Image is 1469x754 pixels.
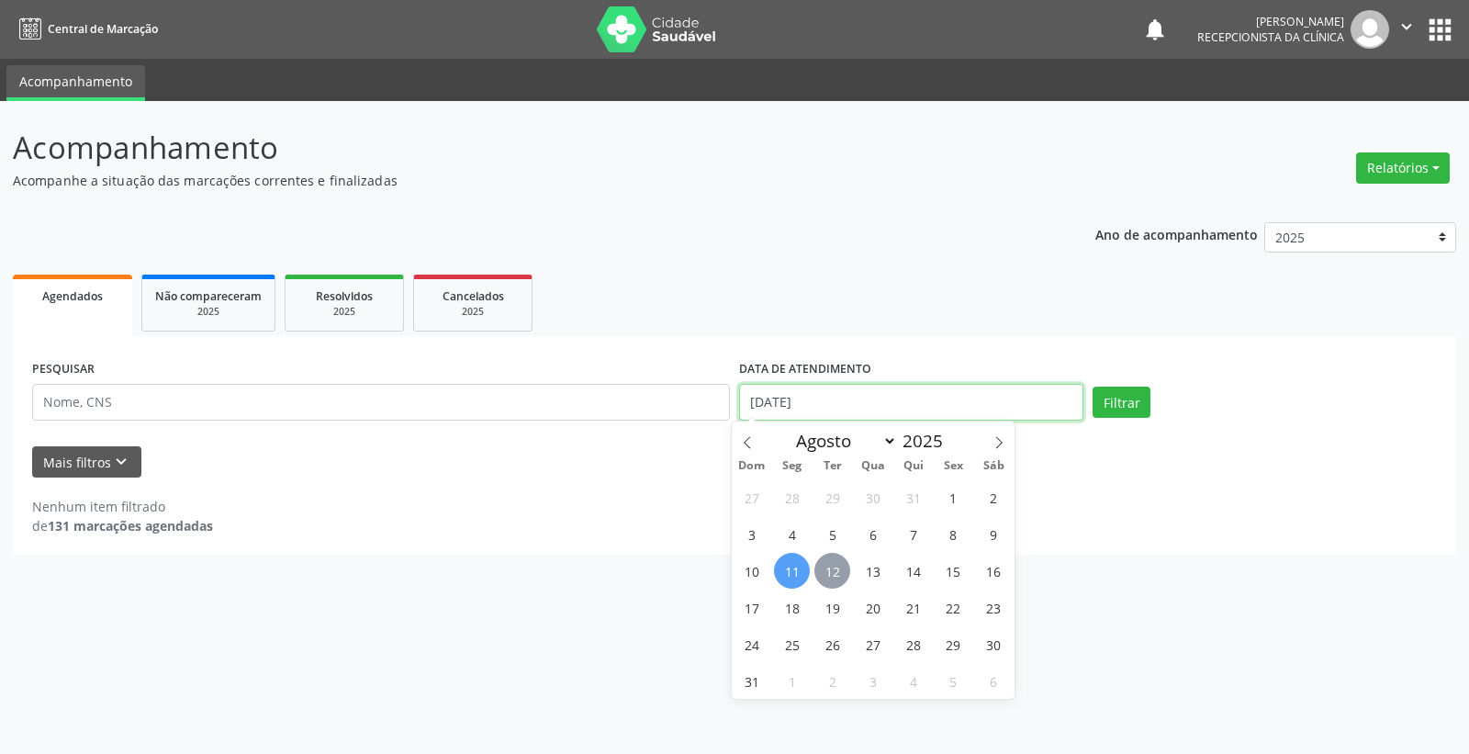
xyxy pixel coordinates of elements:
span: Agosto 2, 2025 [976,479,1012,515]
button: notifications [1142,17,1168,42]
input: Year [897,429,958,453]
button: apps [1424,14,1456,46]
span: Agosto 22, 2025 [936,590,971,625]
span: Agosto 8, 2025 [936,516,971,552]
span: Agosto 15, 2025 [936,553,971,589]
span: Cancelados [443,288,504,304]
span: Agosto 1, 2025 [936,479,971,515]
span: Dom [732,460,772,472]
span: Recepcionista da clínica [1197,29,1344,45]
span: Agosto 30, 2025 [976,626,1012,662]
span: Julho 28, 2025 [774,479,810,515]
span: Julho 31, 2025 [895,479,931,515]
label: DATA DE ATENDIMENTO [739,355,871,384]
span: Agosto 10, 2025 [734,553,769,589]
span: Agosto 21, 2025 [895,590,931,625]
span: Agosto 11, 2025 [774,553,810,589]
span: Setembro 1, 2025 [774,663,810,699]
span: Sex [934,460,974,472]
span: Qua [853,460,893,472]
p: Acompanhe a situação das marcações correntes e finalizadas [13,171,1023,190]
i: keyboard_arrow_down [111,452,131,472]
span: Agosto 14, 2025 [895,553,931,589]
div: 2025 [298,305,390,319]
p: Acompanhamento [13,125,1023,171]
span: Setembro 6, 2025 [976,663,1012,699]
span: Agendados [42,288,103,304]
span: Julho 30, 2025 [855,479,891,515]
span: Agosto 18, 2025 [774,590,810,625]
span: Agosto 31, 2025 [734,663,769,699]
div: 2025 [427,305,519,319]
strong: 131 marcações agendadas [48,517,213,535]
a: Central de Marcação [13,14,158,44]
input: Nome, CNS [32,384,730,421]
span: Julho 27, 2025 [734,479,769,515]
span: Agosto 28, 2025 [895,626,931,662]
span: Agosto 9, 2025 [976,516,1012,552]
span: Seg [772,460,813,472]
a: Acompanhamento [6,65,145,101]
span: Agosto 3, 2025 [734,516,769,552]
p: Ano de acompanhamento [1095,222,1258,245]
span: Agosto 29, 2025 [936,626,971,662]
span: Agosto 25, 2025 [774,626,810,662]
span: Setembro 4, 2025 [895,663,931,699]
span: Ter [813,460,853,472]
div: 2025 [155,305,262,319]
span: Agosto 19, 2025 [814,590,850,625]
span: Agosto 17, 2025 [734,590,769,625]
i:  [1396,17,1417,37]
div: Nenhum item filtrado [32,497,213,516]
span: Agosto 5, 2025 [814,516,850,552]
span: Agosto 7, 2025 [895,516,931,552]
span: Agosto 6, 2025 [855,516,891,552]
span: Julho 29, 2025 [814,479,850,515]
span: Sáb [974,460,1015,472]
button: Filtrar [1093,387,1150,418]
span: Agosto 27, 2025 [855,626,891,662]
button:  [1389,10,1424,49]
input: Selecione um intervalo [739,384,1083,421]
select: Month [788,428,898,454]
span: Agosto 13, 2025 [855,553,891,589]
span: Agosto 20, 2025 [855,590,891,625]
span: Agosto 16, 2025 [976,553,1012,589]
span: Agosto 26, 2025 [814,626,850,662]
span: Agosto 12, 2025 [814,553,850,589]
div: de [32,516,213,535]
button: Relatórios [1356,152,1450,184]
div: [PERSON_NAME] [1197,14,1344,29]
span: Não compareceram [155,288,262,304]
span: Agosto 23, 2025 [976,590,1012,625]
span: Central de Marcação [48,21,158,37]
button: Mais filtroskeyboard_arrow_down [32,446,141,478]
span: Agosto 4, 2025 [774,516,810,552]
span: Qui [893,460,934,472]
span: Setembro 5, 2025 [936,663,971,699]
span: Setembro 3, 2025 [855,663,891,699]
label: PESQUISAR [32,355,95,384]
img: img [1351,10,1389,49]
span: Setembro 2, 2025 [814,663,850,699]
span: Resolvidos [316,288,373,304]
span: Agosto 24, 2025 [734,626,769,662]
